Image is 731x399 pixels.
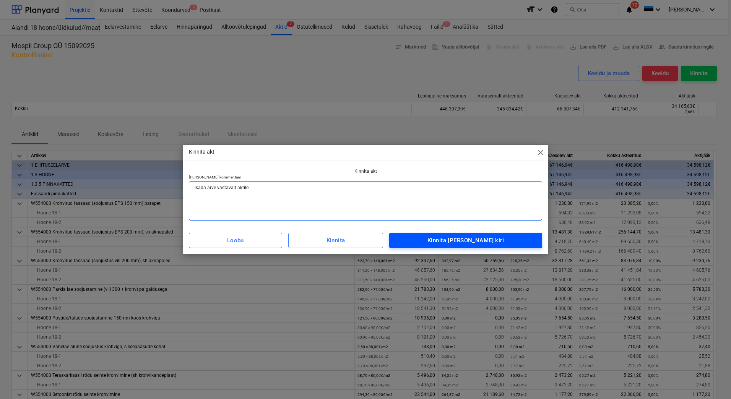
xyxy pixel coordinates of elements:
[189,181,542,221] textarea: Lisada arve vastavalt aktile
[227,235,244,245] div: Loobu
[288,233,383,248] button: Kinnita
[189,175,542,181] p: [PERSON_NAME] kommentaar
[189,168,542,175] p: Kinnita akt
[536,148,545,157] span: close
[693,362,731,399] iframe: Chat Widget
[189,148,214,156] p: Kinnita akt
[327,235,345,245] div: Kinnita
[389,233,542,248] button: Kinnita [PERSON_NAME] kiri
[427,235,504,245] div: Kinnita [PERSON_NAME] kiri
[189,233,282,248] button: Loobu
